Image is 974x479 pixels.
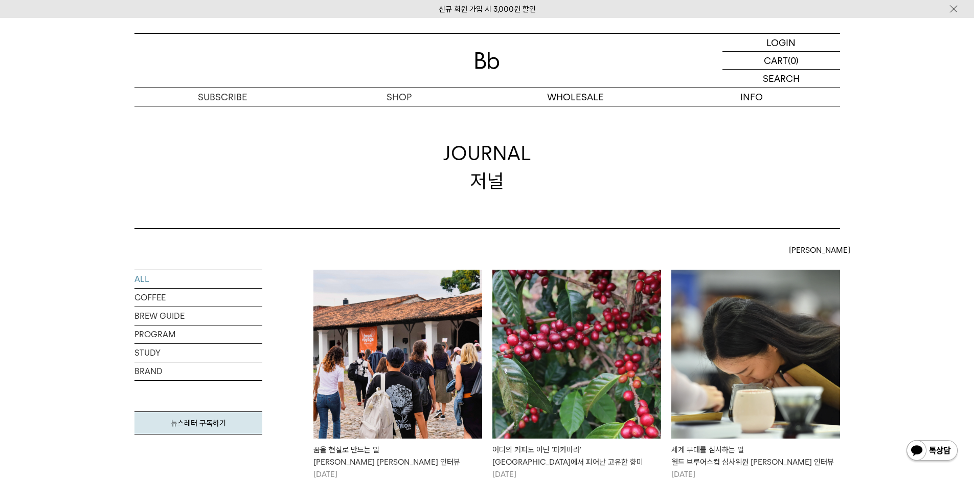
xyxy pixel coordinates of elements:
a: PROGRAM [134,325,262,343]
p: LOGIN [766,34,796,51]
img: 카카오톡 채널 1:1 채팅 버튼 [905,439,959,464]
div: 꿈을 현실로 만드는 일 [PERSON_NAME] [PERSON_NAME] 인터뷰 [313,444,482,468]
div: 세계 무대를 심사하는 일 월드 브루어스컵 심사위원 [PERSON_NAME] 인터뷰 [671,444,840,468]
div: 어디의 커피도 아닌 '파카마라' [GEOGRAPHIC_DATA]에서 피어난 고유한 향미 [492,444,661,468]
img: 세계 무대를 심사하는 일월드 브루어스컵 심사위원 크리스티 인터뷰 [671,270,840,439]
p: SEARCH [763,70,800,88]
a: SUBSCRIBE [134,88,311,106]
p: INFO [664,88,840,106]
img: 꿈을 현실로 만드는 일빈보야지 탁승희 대표 인터뷰 [313,270,482,439]
p: WHOLESALE [487,88,664,106]
div: JOURNAL 저널 [443,140,531,194]
p: (0) [788,52,799,69]
a: SHOP [311,88,487,106]
a: STUDY [134,344,262,362]
a: LOGIN [722,34,840,52]
a: 신규 회원 가입 시 3,000원 할인 [439,5,536,14]
a: COFFEE [134,289,262,307]
a: BRAND [134,362,262,380]
p: CART [764,52,788,69]
a: BREW GUIDE [134,307,262,325]
span: [PERSON_NAME] [789,244,850,256]
a: 뉴스레터 구독하기 [134,411,262,434]
a: ALL [134,270,262,288]
a: CART (0) [722,52,840,70]
img: 로고 [475,52,500,69]
img: 어디의 커피도 아닌 '파카마라'엘살바도르에서 피어난 고유한 향미 [492,270,661,439]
